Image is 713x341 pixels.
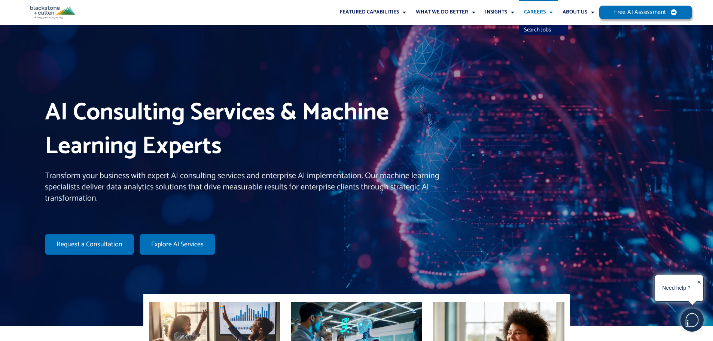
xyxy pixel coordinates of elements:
a: Request a Consultation [45,234,134,255]
ul: Careers [519,25,568,35]
span: Request a Consultation [57,241,122,248]
span: Explore AI Services [151,241,204,248]
p: Transform your business with expert AI consulting services and enterprise AI implementation. Our ... [45,171,454,204]
a: Search Jobs [519,25,568,35]
a: Free AI Assessment [599,6,692,19]
div: Need help ? [656,276,697,300]
div: ✕ [697,277,701,300]
a: Explore AI Services [140,234,215,255]
span: Free AI Assessment [614,9,666,15]
h1: AI Consulting Services & Machine Learning Experts [45,96,454,163]
img: users%2F5SSOSaKfQqXq3cFEnIZRYMEs4ra2%2Fmedia%2Fimages%2F-Bulle%20blanche%20sans%20fond%20%2B%20ma... [681,309,703,331]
